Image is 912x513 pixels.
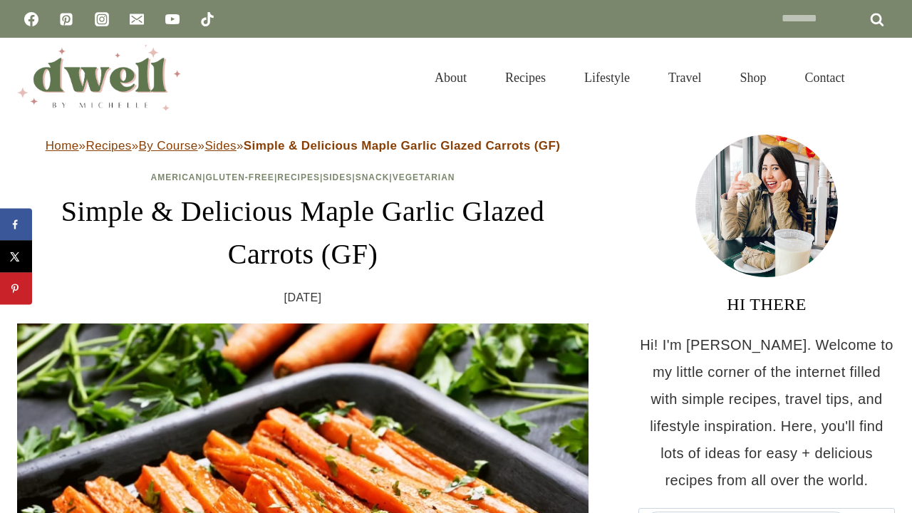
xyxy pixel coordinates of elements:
[565,53,649,103] a: Lifestyle
[204,139,237,152] a: Sides
[284,287,322,309] time: [DATE]
[17,190,589,276] h1: Simple & Delicious Maple Garlic Glazed Carrots (GF)
[17,5,46,33] a: Facebook
[415,53,864,103] nav: Primary Navigation
[638,291,895,317] h3: HI THERE
[158,5,187,33] a: YouTube
[720,53,785,103] a: Shop
[139,139,198,152] a: By Course
[244,139,561,152] strong: Simple & Delicious Maple Garlic Glazed Carrots (GF)
[638,331,895,494] p: Hi! I'm [PERSON_NAME]. Welcome to my little corner of the internet filled with simple recipes, tr...
[52,5,81,33] a: Pinterest
[46,139,561,152] span: » » » »
[206,172,274,182] a: Gluten-Free
[871,66,895,90] button: View Search Form
[486,53,565,103] a: Recipes
[46,139,79,152] a: Home
[356,172,390,182] a: Snack
[85,139,131,152] a: Recipes
[193,5,222,33] a: TikTok
[88,5,116,33] a: Instagram
[151,172,455,182] span: | | | | |
[393,172,455,182] a: Vegetarian
[151,172,203,182] a: American
[785,53,864,103] a: Contact
[277,172,320,182] a: Recipes
[123,5,151,33] a: Email
[415,53,486,103] a: About
[649,53,720,103] a: Travel
[17,45,181,110] img: DWELL by michelle
[323,172,352,182] a: Sides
